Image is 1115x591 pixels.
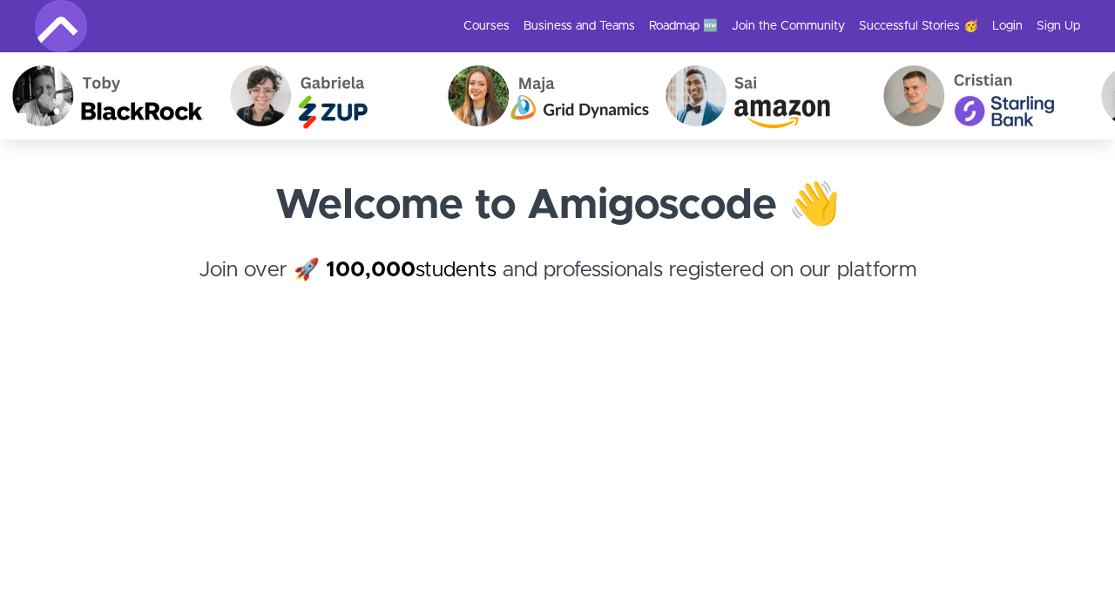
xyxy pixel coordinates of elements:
a: Roadmap 🆕 [649,17,718,35]
a: Join the Community [732,17,845,35]
a: Login [992,17,1023,35]
a: Sign Up [1037,17,1080,35]
img: Cristian [868,52,1085,139]
img: Maja [432,52,650,139]
strong: Welcome to Amigoscode 👋 [275,185,841,227]
img: Sai [650,52,868,139]
h4: Join over 🚀 and professionals registered on our platform [35,255,1080,317]
a: Successful Stories 🥳 [859,17,978,35]
a: Courses [463,17,510,35]
a: Business and Teams [524,17,635,35]
strong: 100,000 [326,260,416,281]
a: 100,000students [326,260,497,281]
img: Gabriela [214,52,432,139]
